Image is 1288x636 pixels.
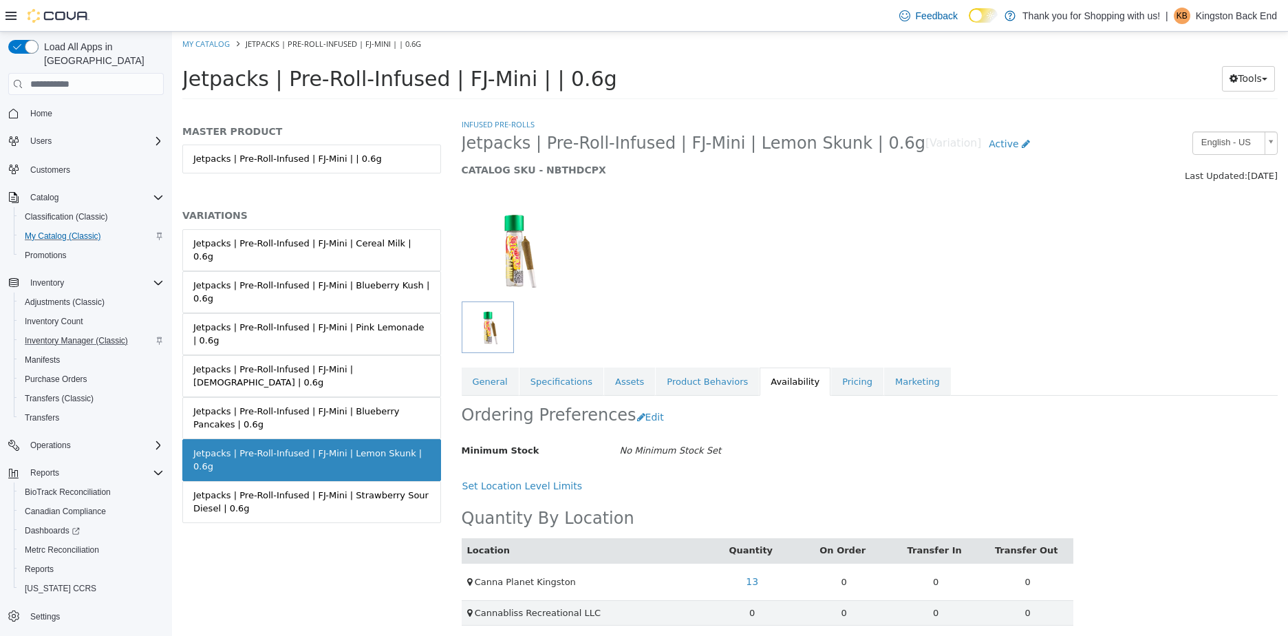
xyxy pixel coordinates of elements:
[14,246,169,265] button: Promotions
[736,513,793,524] a: Transfer In
[14,293,169,312] button: Adjustments (Classic)
[1196,8,1277,24] p: Kingston Back End
[21,247,258,274] div: Jetpacks | Pre-Roll-Infused | FJ-Mini | Blueberry Kush | 0.6g
[14,521,169,540] a: Dashboards
[19,294,110,310] a: Adjustments (Classic)
[588,336,658,365] a: Availability
[290,476,462,498] h2: Quantity By Location
[30,192,58,203] span: Catalog
[303,545,404,555] span: Canna Planet Kingston
[25,160,164,178] span: Customers
[25,162,76,178] a: Customers
[817,107,846,118] span: Active
[566,538,594,563] a: 13
[25,465,65,481] button: Reports
[647,513,696,524] a: On Order
[810,569,902,594] td: 0
[74,7,249,17] span: Jetpacks | Pre-Roll-Infused | FJ-Mini | | 0.6g
[19,352,164,368] span: Manifests
[19,522,164,539] span: Dashboards
[25,506,106,517] span: Canadian Compliance
[19,503,164,520] span: Canadian Compliance
[25,412,59,423] span: Transfers
[25,133,164,149] span: Users
[3,188,169,207] button: Catalog
[484,336,587,365] a: Product Behaviors
[19,410,65,426] a: Transfers
[969,8,998,23] input: Dark Mode
[1021,100,1087,122] span: English - US
[19,371,93,388] a: Purchase Orders
[718,569,809,594] td: 0
[25,544,99,555] span: Metrc Reconciliation
[19,313,89,330] a: Inventory Count
[19,542,105,558] a: Metrc Reconciliation
[25,133,57,149] button: Users
[21,457,258,484] div: Jetpacks | Pre-Roll-Infused | FJ-Mini | Strawberry Sour Diesel | 0.6g
[21,289,258,316] div: Jetpacks | Pre-Roll-Infused | FJ-Mini | Pink Lemonade | 0.6g
[19,247,164,264] span: Promotions
[10,35,445,59] span: Jetpacks | Pre-Roll-Infused | FJ-Mini | | 0.6g
[19,410,164,426] span: Transfers
[25,437,164,454] span: Operations
[25,608,65,625] a: Settings
[3,463,169,483] button: Reports
[19,580,164,597] span: Washington CCRS
[19,561,59,577] a: Reports
[894,2,963,30] a: Feedback
[19,390,99,407] a: Transfers (Classic)
[25,335,128,346] span: Inventory Manager (Classic)
[19,522,85,539] a: Dashboards
[534,569,625,594] td: 0
[753,107,809,118] small: [Variation]
[25,211,108,222] span: Classification (Classic)
[290,414,367,424] span: Minimum Stock
[1166,8,1168,24] p: |
[464,373,500,399] button: Edit
[290,442,418,467] button: Set Location Level Limits
[39,40,164,67] span: Load All Apps in [GEOGRAPHIC_DATA]
[810,531,902,569] td: 0
[14,331,169,350] button: Inventory Manager (Classic)
[19,561,164,577] span: Reports
[14,207,169,226] button: Classification (Classic)
[30,611,60,622] span: Settings
[28,9,89,23] img: Cova
[10,113,269,142] a: Jetpacks | Pre-Roll-Infused | FJ-Mini | | 0.6g
[19,228,164,244] span: My Catalog (Classic)
[10,178,269,190] h5: VARIATIONS
[295,512,341,526] button: Location
[25,316,83,327] span: Inventory Count
[290,373,464,394] h2: Ordering Preferences
[557,513,603,524] a: Quantity
[290,167,394,270] img: 150
[14,560,169,579] button: Reports
[25,437,76,454] button: Operations
[25,354,60,365] span: Manifests
[447,414,549,424] i: No Minimum Stock Set
[25,105,164,122] span: Home
[14,408,169,427] button: Transfers
[347,336,431,365] a: Specifications
[25,189,64,206] button: Catalog
[14,502,169,521] button: Canadian Compliance
[14,350,169,370] button: Manifests
[25,487,111,498] span: BioTrack Reconciliation
[1013,139,1075,149] span: Last Updated:
[25,374,87,385] span: Purchase Orders
[712,336,779,365] a: Marketing
[21,415,258,442] div: Jetpacks | Pre-Roll-Infused | FJ-Mini | Lemon Skunk | 0.6g
[19,209,114,225] a: Classification (Classic)
[823,513,888,524] a: Transfer Out
[3,159,169,179] button: Customers
[3,103,169,123] button: Home
[30,108,52,119] span: Home
[1022,8,1160,24] p: Thank you for Shopping with us!
[626,531,718,569] td: 0
[290,101,753,123] span: Jetpacks | Pre-Roll-Infused | FJ-Mini | Lemon Skunk | 0.6g
[19,247,72,264] a: Promotions
[916,9,958,23] span: Feedback
[303,576,429,586] span: Cannabliss Recreational LLC
[19,332,133,349] a: Inventory Manager (Classic)
[30,440,71,451] span: Operations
